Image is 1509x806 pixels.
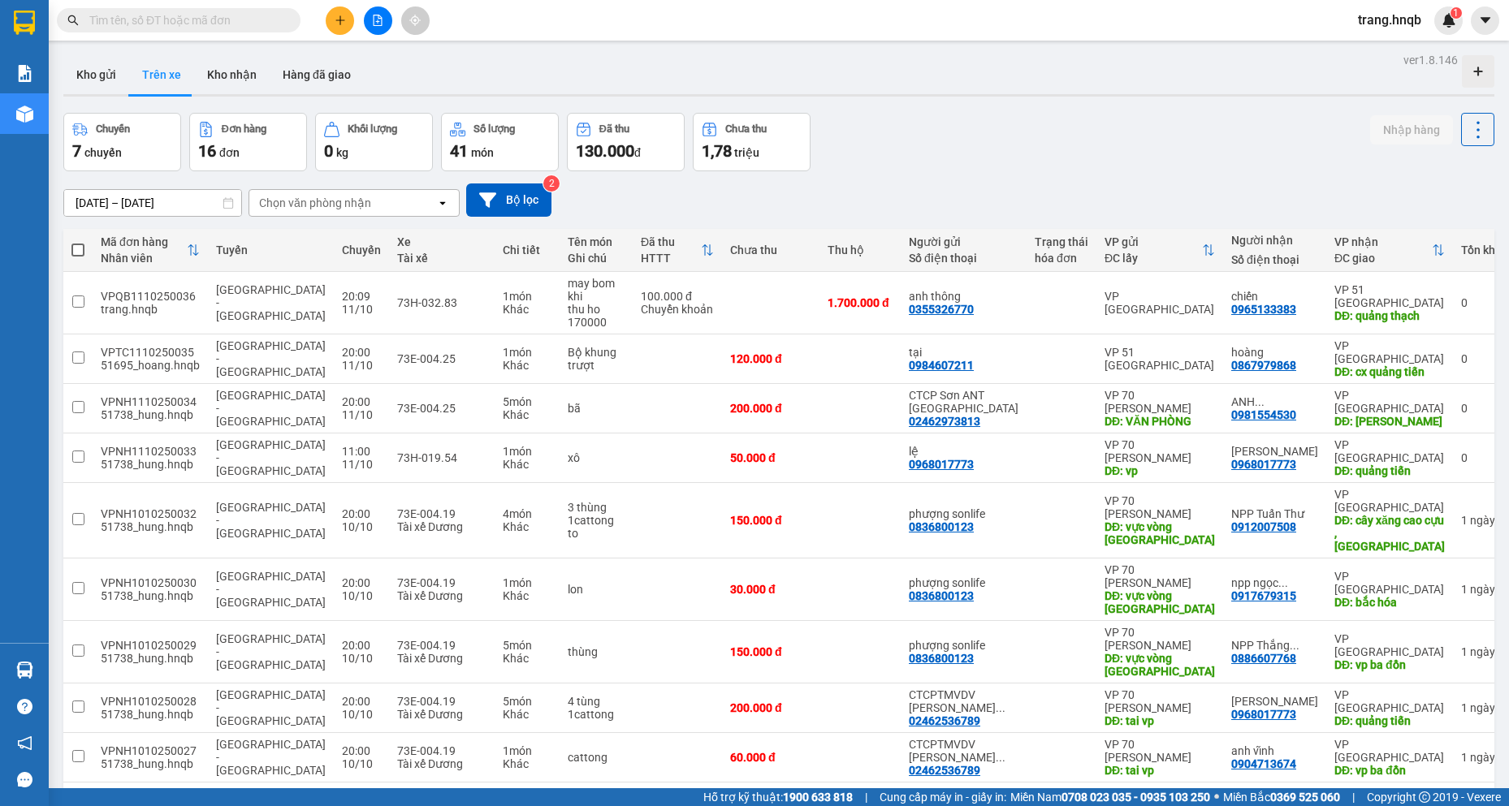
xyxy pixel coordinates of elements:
[1451,7,1462,19] sup: 1
[364,6,392,35] button: file-add
[730,244,811,256] div: Chưa thu
[909,652,974,665] div: 0836800123
[1470,701,1495,714] span: ngày
[1461,296,1502,309] div: 0
[702,141,732,161] span: 1,78
[1105,415,1215,428] div: DĐ: VĂN PHÒNG
[1270,791,1340,804] strong: 0369 525 060
[730,514,811,527] div: 150.000 đ
[326,6,354,35] button: plus
[222,123,266,135] div: Đơn hàng
[1223,788,1340,806] span: Miền Bắc
[409,15,421,26] span: aim
[1334,488,1445,514] div: VP [GEOGRAPHIC_DATA]
[1403,51,1458,69] div: ver 1.8.146
[342,445,381,458] div: 11:00
[1105,688,1215,714] div: VP 70 [PERSON_NAME]
[342,576,381,589] div: 20:00
[216,688,326,727] span: [GEOGRAPHIC_DATA] - [GEOGRAPHIC_DATA]
[909,589,974,602] div: 0836800123
[1470,514,1495,527] span: ngày
[1334,714,1445,727] div: DĐ: quảng tiến
[503,346,551,359] div: 1 món
[503,445,551,458] div: 1 món
[1442,13,1456,28] img: icon-new-feature
[198,141,216,161] span: 16
[568,402,625,415] div: bã
[216,244,326,256] div: Tuyến
[1231,253,1318,266] div: Số điện thoại
[101,695,200,708] div: VPNH1010250028
[101,303,200,316] div: trang.hnqb
[1105,235,1202,248] div: VP gửi
[996,751,1005,764] span: ...
[101,235,187,248] div: Mã đơn hàng
[1105,464,1215,477] div: DĐ: vp
[335,15,346,26] span: plus
[730,751,811,764] div: 60.000 đ
[1370,115,1453,144] button: Nhập hàng
[1334,252,1432,265] div: ĐC giao
[397,757,486,770] div: Tài xế Dương
[84,146,122,159] span: chuyến
[1461,701,1502,714] div: 1
[189,113,307,171] button: Đơn hàng16đơn
[730,701,811,714] div: 200.000 đ
[216,438,326,477] span: [GEOGRAPHIC_DATA] - [GEOGRAPHIC_DATA]
[1231,395,1318,408] div: ANH PHƯƠNG
[342,639,381,652] div: 20:00
[909,359,974,372] div: 0984607211
[1035,235,1088,248] div: Trạng thái
[725,123,767,135] div: Chưa thu
[372,15,383,26] span: file-add
[1334,658,1445,671] div: DĐ: vp ba đồn
[503,458,551,471] div: Khác
[101,507,200,520] div: VPNH1010250032
[1470,645,1495,658] span: ngày
[129,55,194,94] button: Trên xe
[1105,563,1215,589] div: VP 70 [PERSON_NAME]
[216,501,326,540] span: [GEOGRAPHIC_DATA] - [GEOGRAPHIC_DATA]
[1470,751,1495,764] span: ngày
[216,632,326,671] span: [GEOGRAPHIC_DATA] - [GEOGRAPHIC_DATA]
[1334,738,1445,764] div: VP [GEOGRAPHIC_DATA]
[909,714,980,727] div: 02462536789
[1334,514,1445,553] div: DĐ: cây xăng cao cựu , quảng hòa
[342,244,381,256] div: Chuyến
[397,695,486,708] div: 73E-004.19
[1105,346,1215,372] div: VP 51 [GEOGRAPHIC_DATA]
[342,507,381,520] div: 20:00
[397,520,486,533] div: Tài xế Dương
[1096,229,1223,272] th: Toggle SortBy
[436,196,449,209] svg: open
[1334,415,1445,428] div: DĐ: PHÙ LƯU QUẢNG LƯU
[1105,626,1215,652] div: VP 70 [PERSON_NAME]
[1105,252,1202,265] div: ĐC lấy
[909,520,974,533] div: 0836800123
[16,65,33,82] img: solution-icon
[503,408,551,421] div: Khác
[1231,744,1318,757] div: anh vĩnh
[567,113,685,171] button: Đã thu130.000đ
[568,303,625,329] div: thu ho 170000
[1105,652,1215,678] div: DĐ: vực vòng hà nam
[503,757,551,770] div: Khác
[1461,583,1502,596] div: 1
[1453,7,1459,19] span: 1
[599,123,629,135] div: Đã thu
[1105,764,1215,777] div: DĐ: tai vp
[1231,234,1318,247] div: Người nhận
[1461,751,1502,764] div: 1
[1255,395,1265,408] span: ...
[568,346,625,372] div: Bộ khung trượt
[101,445,200,458] div: VPNH1110250033
[259,195,371,211] div: Chọn văn phòng nhận
[1214,794,1219,800] span: ⚪️
[96,123,130,135] div: Chuyến
[216,570,326,609] span: [GEOGRAPHIC_DATA] - [GEOGRAPHIC_DATA]
[1462,55,1494,88] div: Tạo kho hàng mới
[216,283,326,322] span: [GEOGRAPHIC_DATA] - [GEOGRAPHIC_DATA]
[503,303,551,316] div: Khác
[730,352,811,365] div: 120.000 đ
[1105,738,1215,764] div: VP 70 [PERSON_NAME]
